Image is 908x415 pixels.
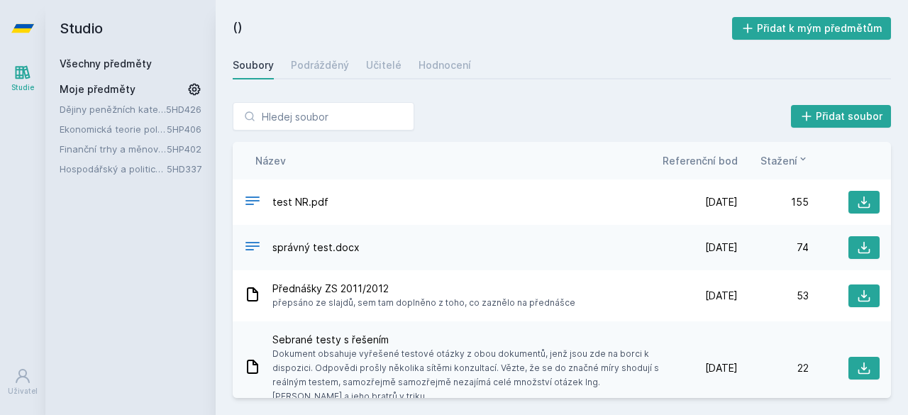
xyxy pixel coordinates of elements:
font: Studio [60,20,103,37]
font: [DATE] [705,289,738,301]
font: Moje předměty [60,83,135,95]
font: správný test.docx [272,241,360,253]
button: Přidat soubor [791,105,892,128]
a: Studie [3,57,43,100]
font: Přidat k mým předmětům [757,22,882,34]
font: Studie [11,83,34,92]
a: Finanční trhy a měnová politika [60,142,167,156]
a: Dějiny peněžních kategorií a institucí [60,102,166,116]
div: DOCX [244,238,261,258]
font: Hodnocení [419,59,471,71]
font: Ekonomická teorie politiky [60,123,175,135]
font: Učitelé [366,59,402,71]
font: Finanční trhy a měnová politika [60,143,199,155]
button: Přidat k mým předmětům [732,17,892,40]
font: Stažení [760,155,797,167]
div: PDF [244,192,261,213]
font: () [233,19,243,34]
a: Hodnocení [419,51,471,79]
font: Hospodářský a politický vývoj Dálného východu ve 20. století [60,163,331,175]
font: Referenční bod [663,155,738,167]
font: Dějiny peněžních kategorií a institucí [60,104,223,115]
input: Hledej soubor [233,102,414,131]
a: Ekonomická teorie politiky [60,122,167,136]
font: 155 [791,196,809,208]
font: test NR.pdf [272,196,328,208]
font: 22 [797,362,809,374]
font: Dokument obsahuje vyřešené testové otázky z obou dokumentů, jenž jsou zde na borci k dispozici. O... [272,348,659,402]
font: 74 [797,241,809,253]
button: Název [255,153,286,168]
font: Soubory [233,59,274,71]
a: Všechny předměty [60,57,152,70]
a: Soubory [233,51,274,79]
a: Učitelé [366,51,402,79]
a: 5HP402 [167,143,201,155]
a: 5HP406 [167,123,201,135]
button: Referenční bod [663,153,738,168]
font: [DATE] [705,196,738,208]
a: Podrážděný [291,51,349,79]
a: Uživatel [3,360,43,404]
font: Podrážděný [291,59,349,71]
a: 5HD337 [167,163,201,175]
font: přepsáno ze slajdů, sem tam doplněno z toho, co zaznělo na přednášce [272,297,575,308]
font: Přidat soubor [816,110,882,122]
font: Název [255,155,286,167]
a: Hospodářský a politický vývoj Dálného východu ve 20. století [60,162,167,176]
font: 53 [797,289,809,301]
font: [DATE] [705,362,738,374]
font: Přednášky ZS 2011/2012 [272,282,389,294]
button: Stažení [760,153,809,168]
font: Sebrané testy s řešením [272,333,389,345]
font: [DATE] [705,241,738,253]
a: 5HD426 [166,104,201,115]
font: Uživatel [8,387,38,395]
